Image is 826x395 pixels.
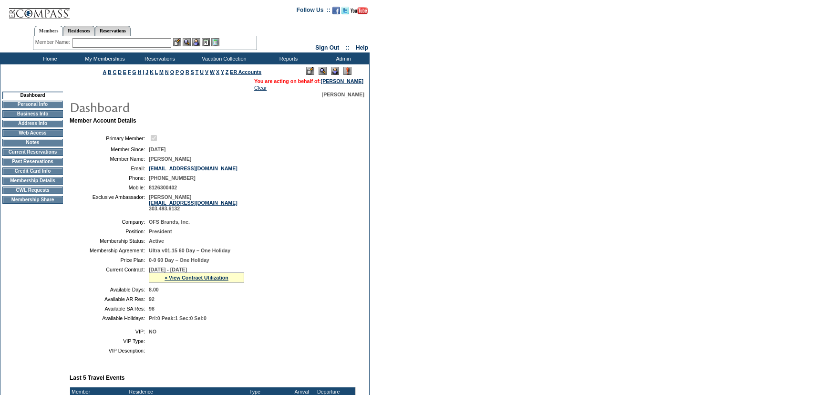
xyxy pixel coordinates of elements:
[260,52,315,64] td: Reports
[149,296,155,302] span: 92
[149,287,159,292] span: 8.00
[149,156,191,162] span: [PERSON_NAME]
[149,200,237,206] a: [EMAIL_ADDRESS][DOMAIN_NAME]
[315,44,339,51] a: Sign Out
[191,69,194,75] a: S
[73,338,145,344] td: VIP Type:
[2,167,63,175] td: Credit Card Info
[332,7,340,14] img: Become our fan on Facebook
[2,101,63,108] td: Personal Info
[149,329,156,334] span: NO
[95,26,131,36] a: Reservations
[319,67,327,75] img: View Mode
[2,196,63,204] td: Membership Share
[192,38,200,46] img: Impersonate
[165,69,169,75] a: N
[2,110,63,118] td: Business Info
[196,69,199,75] a: T
[343,67,351,75] img: Log Concern/Member Elevation
[221,69,224,75] a: Y
[341,10,349,15] a: Follow us on Twitter
[73,306,145,312] td: Available SA Res:
[131,52,186,64] td: Reservations
[180,69,184,75] a: Q
[186,52,260,64] td: Vacation Collection
[331,67,339,75] img: Impersonate
[254,85,267,91] a: Clear
[356,44,368,51] a: Help
[183,38,191,46] img: View
[73,219,145,225] td: Company:
[149,267,187,272] span: [DATE] - [DATE]
[149,229,172,234] span: President
[73,229,145,234] td: Position:
[315,52,370,64] td: Admin
[2,148,63,156] td: Current Reservations
[149,257,209,263] span: 0-0 60 Day – One Holiday
[205,69,208,75] a: V
[21,52,76,64] td: Home
[155,69,158,75] a: L
[138,69,142,75] a: H
[150,69,154,75] a: K
[128,69,131,75] a: F
[149,219,190,225] span: OFS Brands, Inc.
[76,52,131,64] td: My Memberships
[351,10,368,15] a: Subscribe to our YouTube Channel
[73,175,145,181] td: Phone:
[63,26,95,36] a: Residences
[149,175,196,181] span: [PHONE_NUMBER]
[73,287,145,292] td: Available Days:
[186,69,189,75] a: R
[254,78,363,84] span: You are acting on behalf of:
[200,69,204,75] a: U
[132,69,136,75] a: G
[149,194,237,211] span: [PERSON_NAME] 303.493.6132
[70,374,124,381] b: Last 5 Travel Events
[346,44,350,51] span: ::
[73,166,145,171] td: Email:
[73,315,145,321] td: Available Holidays:
[73,296,145,302] td: Available AR Res:
[216,69,219,75] a: X
[332,10,340,15] a: Become our fan on Facebook
[306,67,314,75] img: Edit Mode
[165,275,228,281] a: » View Contract Utilization
[73,185,145,190] td: Mobile:
[118,69,122,75] a: D
[159,69,164,75] a: M
[351,7,368,14] img: Subscribe to our YouTube Channel
[170,69,174,75] a: O
[73,257,145,263] td: Price Plan:
[73,146,145,152] td: Member Since:
[113,69,116,75] a: C
[2,92,63,99] td: Dashboard
[69,97,260,116] img: pgTtlDashboard.gif
[73,156,145,162] td: Member Name:
[149,185,177,190] span: 8126300402
[2,129,63,137] td: Web Access
[322,92,364,97] span: [PERSON_NAME]
[2,158,63,166] td: Past Reservations
[149,315,206,321] span: Pri:0 Peak:1 Sec:0 Sel:0
[2,139,63,146] td: Notes
[226,69,229,75] a: Z
[73,267,145,283] td: Current Contract:
[149,146,165,152] span: [DATE]
[149,166,237,171] a: [EMAIL_ADDRESS][DOMAIN_NAME]
[123,69,126,75] a: E
[297,6,330,17] td: Follow Us ::
[73,248,145,253] td: Membership Agreement:
[321,78,363,84] a: [PERSON_NAME]
[73,194,145,211] td: Exclusive Ambassador:
[341,7,349,14] img: Follow us on Twitter
[176,69,179,75] a: P
[149,238,164,244] span: Active
[103,69,106,75] a: A
[149,248,230,253] span: Ultra v01.15 60 Day – One Holiday
[35,38,72,46] div: Member Name:
[2,120,63,127] td: Address Info
[73,238,145,244] td: Membership Status:
[73,348,145,353] td: VIP Description:
[202,38,210,46] img: Reservations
